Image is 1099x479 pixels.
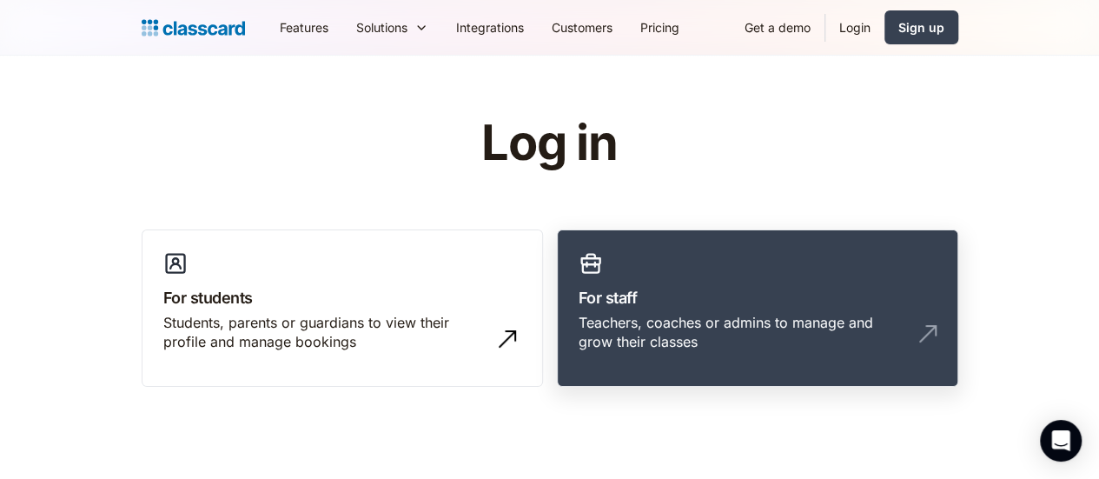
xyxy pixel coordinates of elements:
h1: Log in [274,116,825,170]
a: For studentsStudents, parents or guardians to view their profile and manage bookings [142,230,543,388]
div: Open Intercom Messenger [1040,420,1082,462]
a: Integrations [442,8,538,47]
a: Customers [538,8,626,47]
a: Login [825,8,884,47]
a: Logo [142,16,245,40]
a: Get a demo [731,8,824,47]
a: Features [266,8,342,47]
div: Teachers, coaches or admins to manage and grow their classes [579,313,902,352]
a: Pricing [626,8,693,47]
h3: For students [163,286,521,309]
div: Students, parents or guardians to view their profile and manage bookings [163,313,487,352]
div: Solutions [342,8,442,47]
h3: For staff [579,286,937,309]
div: Sign up [898,18,944,37]
div: Solutions [356,18,407,37]
a: Sign up [884,10,958,44]
a: For staffTeachers, coaches or admins to manage and grow their classes [557,230,958,388]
